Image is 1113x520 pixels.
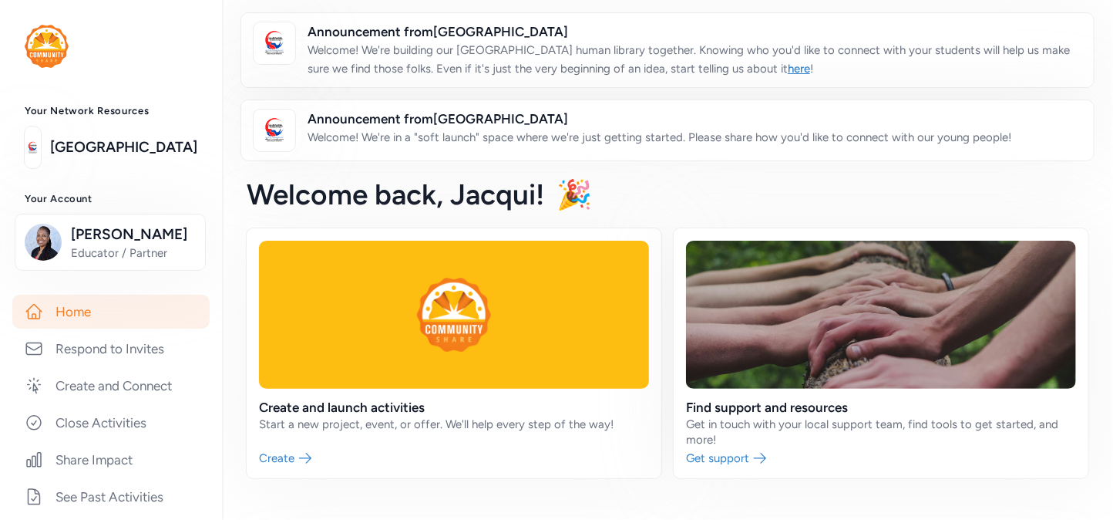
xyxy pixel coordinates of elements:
span: Welcome back , Jacqui! [247,177,544,211]
a: Create and Connect [12,369,210,403]
a: See Past Activities [12,480,210,514]
a: Close Activities [12,406,210,440]
span: Announcement from [GEOGRAPHIC_DATA] [308,110,1011,128]
span: Educator / Partner [71,245,196,261]
span: [PERSON_NAME] [71,224,196,245]
img: logo [257,26,291,60]
a: Share Impact [12,443,210,477]
a: Respond to Invites [12,332,210,366]
p: Welcome! We're in a "soft launch" space where we're just getting started. Please share how you'd ... [308,128,1011,147]
h3: Your Account [25,193,197,205]
h3: Your Network Resources [25,105,197,117]
a: here [788,62,810,76]
a: [GEOGRAPHIC_DATA] [50,137,197,158]
img: logo [25,130,41,164]
span: 🎉 [556,177,592,211]
button: [PERSON_NAME]Educator / Partner [15,214,206,271]
span: Announcement from [GEOGRAPHIC_DATA] [308,22,1081,41]
p: Welcome! We're building our [GEOGRAPHIC_DATA] human library together. Knowing who you'd like to c... [308,41,1081,78]
a: Home [12,295,210,329]
img: logo [257,113,291,147]
img: logo [25,25,69,68]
